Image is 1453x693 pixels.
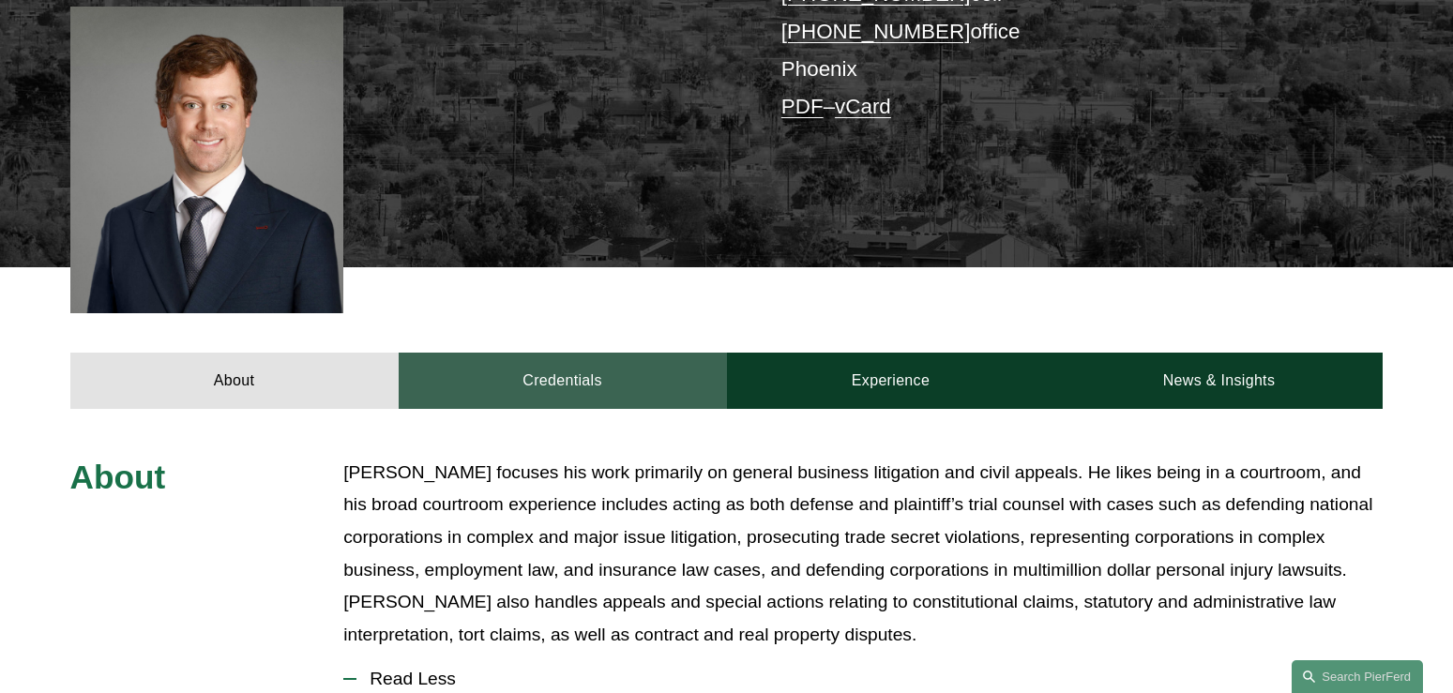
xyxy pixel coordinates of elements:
p: [PERSON_NAME] focuses his work primarily on general business litigation and civil appeals. He lik... [343,457,1383,651]
span: Read Less [356,669,1383,689]
a: vCard [835,95,891,118]
a: News & Insights [1054,353,1383,409]
a: PDF [781,95,824,118]
a: About [70,353,399,409]
a: Credentials [399,353,727,409]
span: About [70,459,166,495]
a: Experience [727,353,1055,409]
a: Search this site [1292,660,1423,693]
a: [PHONE_NUMBER] [781,20,971,43]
